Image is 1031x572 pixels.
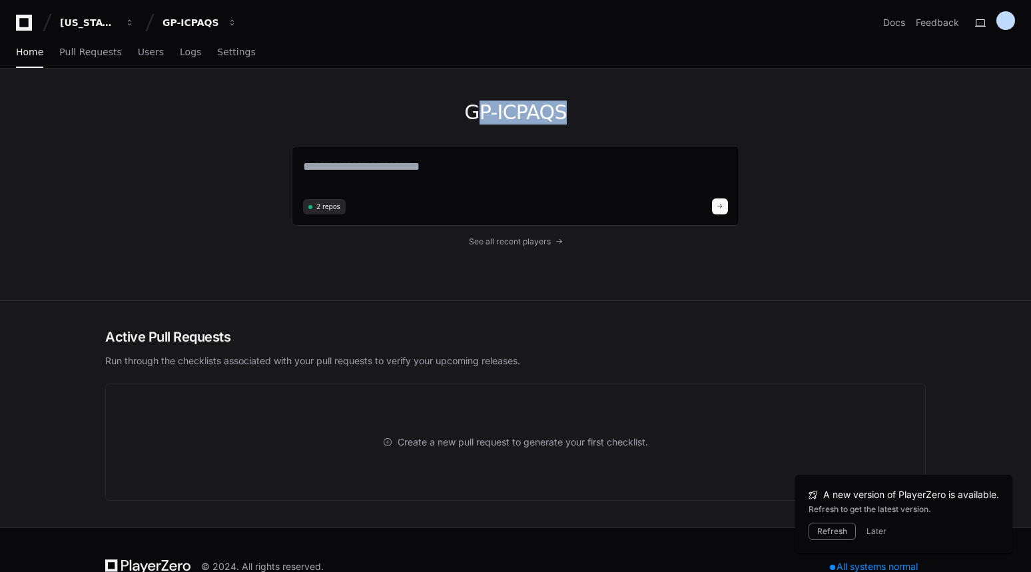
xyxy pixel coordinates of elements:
[180,48,201,56] span: Logs
[59,37,121,68] a: Pull Requests
[469,236,551,247] span: See all recent players
[292,101,739,125] h1: GP-ICPAQS
[316,202,340,212] span: 2 repos
[809,523,856,540] button: Refresh
[60,16,117,29] div: [US_STATE] Pacific
[217,37,255,68] a: Settings
[59,48,121,56] span: Pull Requests
[16,37,43,68] a: Home
[105,328,926,346] h2: Active Pull Requests
[823,488,999,501] span: A new version of PlayerZero is available.
[105,354,926,368] p: Run through the checklists associated with your pull requests to verify your upcoming releases.
[916,16,959,29] button: Feedback
[55,11,140,35] button: [US_STATE] Pacific
[292,236,739,247] a: See all recent players
[809,504,999,515] div: Refresh to get the latest version.
[163,16,220,29] div: GP-ICPAQS
[138,48,164,56] span: Users
[866,526,886,537] button: Later
[138,37,164,68] a: Users
[883,16,905,29] a: Docs
[398,435,648,449] span: Create a new pull request to generate your first checklist.
[157,11,242,35] button: GP-ICPAQS
[217,48,255,56] span: Settings
[16,48,43,56] span: Home
[180,37,201,68] a: Logs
